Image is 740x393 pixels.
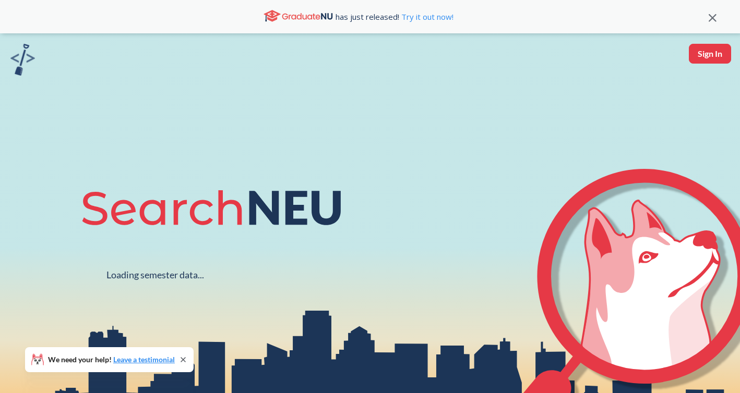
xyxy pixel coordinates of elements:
[689,44,731,64] button: Sign In
[10,44,35,76] img: sandbox logo
[113,355,175,364] a: Leave a testimonial
[48,356,175,363] span: We need your help!
[336,11,453,22] span: has just released!
[106,269,204,281] div: Loading semester data...
[399,11,453,22] a: Try it out now!
[10,44,35,79] a: sandbox logo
